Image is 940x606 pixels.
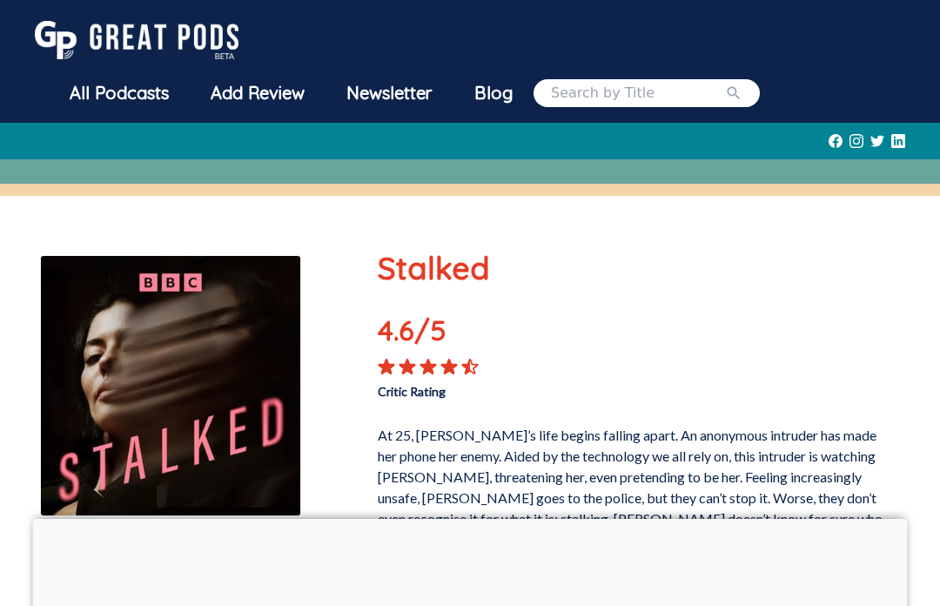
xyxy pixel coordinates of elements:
[378,418,884,592] p: At 25, [PERSON_NAME]’s life begins falling apart. An anonymous intruder has made her phone her en...
[378,245,884,292] p: Stalked
[378,309,479,358] p: 4.6 /5
[326,71,453,116] a: Newsletter
[190,71,326,116] a: Add Review
[378,375,631,401] p: Critic Rating
[40,255,301,516] img: Stalked
[551,83,725,104] input: Search by Title
[35,21,238,59] img: GreatPods
[453,71,534,116] a: Blog
[49,71,190,116] a: All Podcasts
